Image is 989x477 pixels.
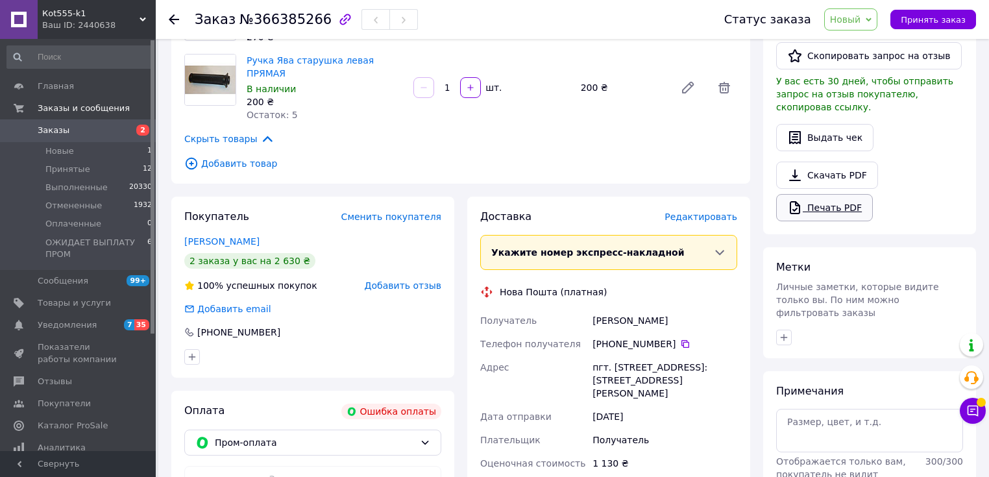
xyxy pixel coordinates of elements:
[480,458,586,469] span: Оценочная стоимость
[247,95,403,108] div: 200 ₴
[38,442,86,454] span: Аналитика
[480,315,537,326] span: Получатель
[134,319,149,330] span: 35
[675,75,701,101] a: Редактировать
[776,42,962,69] button: Скопировать запрос на отзыв
[590,309,740,332] div: [PERSON_NAME]
[38,420,108,432] span: Каталог ProSale
[776,194,873,221] a: Печать PDF
[247,110,298,120] span: Остаток: 5
[480,411,552,422] span: Дата отправки
[365,280,441,291] span: Добавить отзыв
[38,275,88,287] span: Сообщения
[147,237,152,260] span: 6
[480,435,541,445] span: Плательщик
[724,13,811,26] div: Статус заказа
[127,275,149,286] span: 99+
[576,79,670,97] div: 200 ₴
[890,10,976,29] button: Принять заказ
[590,356,740,405] div: пгт. [STREET_ADDRESS]: [STREET_ADDRESS][PERSON_NAME]
[134,200,152,212] span: 1932
[184,404,225,417] span: Оплата
[147,145,152,157] span: 1
[776,124,873,151] button: Выдать чек
[480,339,581,349] span: Телефон получателя
[480,362,509,373] span: Адрес
[196,326,282,339] div: [PHONE_NUMBER]
[830,14,861,25] span: Новый
[665,212,737,222] span: Редактировать
[45,164,90,175] span: Принятые
[341,404,441,419] div: Ошибка оплаты
[590,428,740,452] div: Получатель
[6,45,153,69] input: Поиск
[185,55,236,105] img: Ручка Ява старушка левая ПРЯМАЯ
[776,162,878,189] a: Скачать PDF
[901,15,966,25] span: Принять заказ
[136,125,149,136] span: 2
[496,286,610,299] div: Нова Пошта (платная)
[960,398,986,424] button: Чат с покупателем
[195,12,236,27] span: Заказ
[776,385,844,397] span: Примечания
[480,210,531,223] span: Доставка
[38,376,72,387] span: Отзывы
[184,132,275,146] span: Скрыть товары
[592,337,737,350] div: [PHONE_NUMBER]
[239,12,332,27] span: №366385266
[38,319,97,331] span: Уведомления
[45,218,101,230] span: Оплаченные
[183,302,273,315] div: Добавить email
[491,247,685,258] span: Укажите номер экспресс-накладной
[184,236,260,247] a: [PERSON_NAME]
[147,218,152,230] span: 0
[45,237,147,260] span: ОЖИДАЕТ ВЫПЛАТУ ПРОМ
[247,84,296,94] span: В наличии
[184,279,317,292] div: успешных покупок
[341,212,441,222] span: Сменить покупателя
[184,156,737,171] span: Добавить товар
[45,182,108,193] span: Выполненные
[38,341,120,365] span: Показатели работы компании
[197,280,223,291] span: 100%
[196,302,273,315] div: Добавить email
[169,13,179,26] div: Вернуться назад
[925,456,963,467] span: 300 / 300
[129,182,152,193] span: 20330
[38,80,74,92] span: Главная
[711,75,737,101] span: Удалить
[42,8,140,19] span: Кot555-k1
[38,103,130,114] span: Заказы и сообщения
[776,282,939,318] span: Личные заметки, которые видите только вы. По ним можно фильтровать заказы
[38,297,111,309] span: Товары и услуги
[590,452,740,475] div: 1 130 ₴
[124,319,134,330] span: 7
[45,200,102,212] span: Отмененные
[215,435,415,450] span: Пром-оплата
[776,261,811,273] span: Метки
[184,253,315,269] div: 2 заказа у вас на 2 630 ₴
[38,398,91,410] span: Покупатели
[776,76,953,112] span: У вас есть 30 дней, чтобы отправить запрос на отзыв покупателю, скопировав ссылку.
[42,19,156,31] div: Ваш ID: 2440638
[590,405,740,428] div: [DATE]
[184,210,249,223] span: Покупатель
[482,81,503,94] div: шт.
[38,125,69,136] span: Заказы
[45,145,74,157] span: Новые
[143,164,152,175] span: 12
[247,55,374,79] a: Ручка Ява старушка левая ПРЯМАЯ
